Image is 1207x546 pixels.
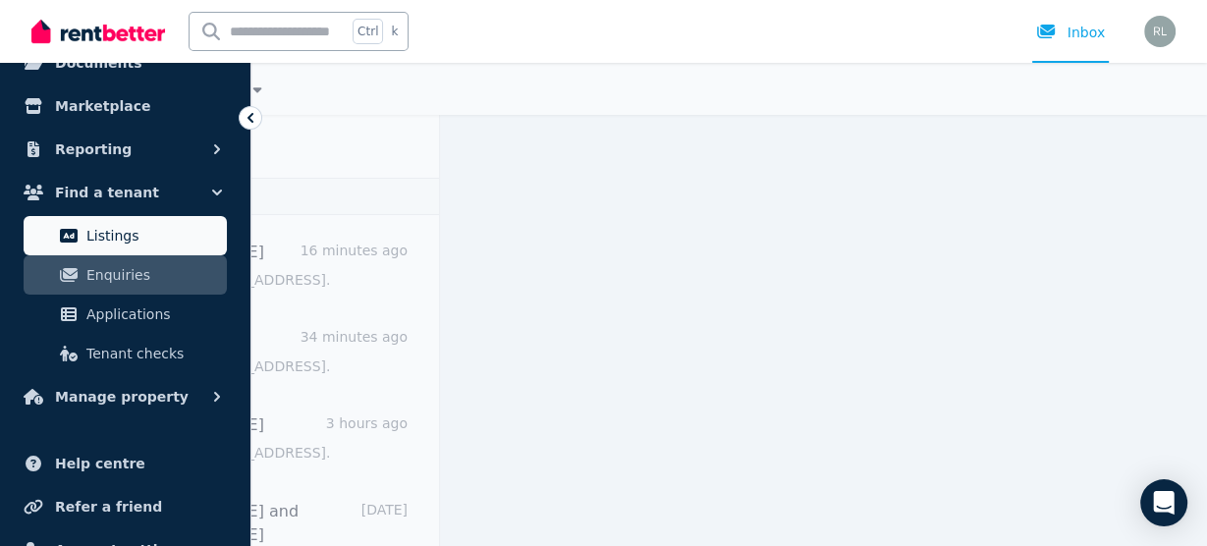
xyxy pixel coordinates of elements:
[353,19,383,44] span: Ctrl
[16,173,235,212] button: Find a tenant
[16,444,235,483] a: Help centre
[1140,479,1187,526] div: Open Intercom Messenger
[16,487,235,526] a: Refer a friend
[86,302,219,326] span: Applications
[24,334,227,373] a: Tenant checks
[24,295,227,334] a: Applications
[24,255,227,295] a: Enquiries
[1036,23,1105,42] div: Inbox
[55,181,159,204] span: Find a tenant
[86,224,219,247] span: Listings
[55,137,132,161] span: Reporting
[31,17,165,46] img: RentBetter
[16,43,235,82] a: Documents
[1144,16,1176,47] img: Revital Lurie
[16,86,235,126] a: Marketplace
[134,327,408,376] a: Helin34 minutes agoEnquiry:[STREET_ADDRESS].
[16,377,235,416] button: Manage property
[134,241,408,290] a: [PERSON_NAME]16 minutes agoEnquiry:[STREET_ADDRESS].
[391,24,398,39] span: k
[55,385,189,409] span: Manage property
[86,342,219,365] span: Tenant checks
[55,495,162,519] span: Refer a friend
[24,216,227,255] a: Listings
[16,130,235,169] button: Reporting
[134,413,408,463] a: [PERSON_NAME]3 hours agoEnquiry:[STREET_ADDRESS].
[55,94,150,118] span: Marketplace
[86,263,219,287] span: Enquiries
[55,51,142,75] span: Documents
[55,452,145,475] span: Help centre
